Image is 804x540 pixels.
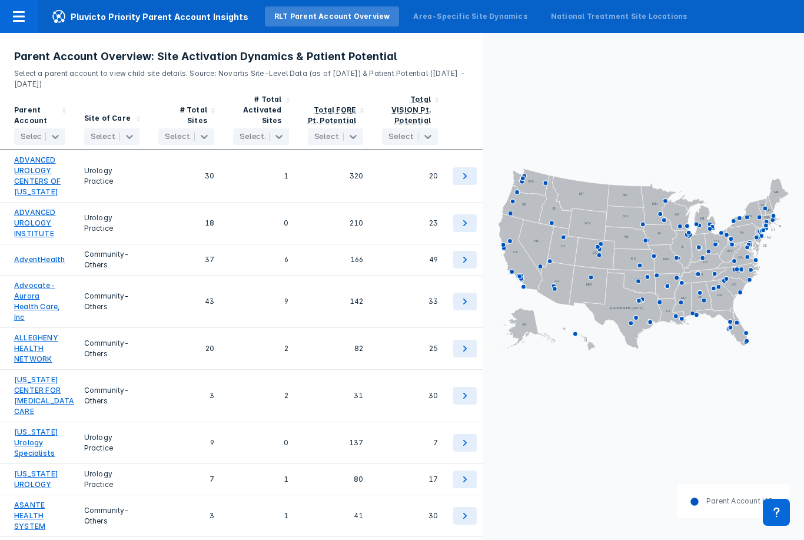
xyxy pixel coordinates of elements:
[158,500,214,532] div: 3
[84,375,140,417] div: Community-Others
[433,438,438,448] div: 7
[14,469,65,490] a: [US_STATE] UROLOGY
[14,333,65,365] a: ALLEGHENY HEALTH NETWORK
[14,105,58,126] div: Parent Account
[14,155,65,197] a: ADVANCED UROLOGY CENTERS OF [US_STATE]
[84,469,140,490] div: Urology Practice
[158,375,214,417] div: 3
[428,474,438,485] div: 17
[350,218,364,228] div: 210
[265,6,399,26] a: RLT Parent Account Overview
[158,333,214,365] div: 20
[14,500,65,532] a: ASANTE HEALTH SYSTEM
[354,390,363,401] div: 31
[404,6,536,26] a: Area-Specific Site Dynamics
[84,113,131,126] div: Site of Care
[14,375,78,417] a: [US_STATE] CENTER FOR [MEDICAL_DATA] CARE
[373,90,447,150] div: Sort
[413,11,527,22] div: Area-Specific Site Dynamics
[354,511,363,521] div: 41
[350,296,364,307] div: 142
[428,390,438,401] div: 30
[149,90,224,150] div: Sort
[391,95,431,125] div: Total VISION Pt. Potential
[233,207,289,239] div: 0
[158,280,214,323] div: 43
[298,90,373,150] div: Sort
[429,343,438,354] div: 25
[233,500,289,532] div: 1
[428,511,438,521] div: 30
[84,500,140,532] div: Community-Others
[763,499,790,526] div: Contact Support
[308,105,357,125] div: Total FORE Pt. Potential
[429,171,438,181] div: 20
[233,155,289,197] div: 1
[233,249,289,270] div: 6
[274,11,390,22] div: RLT Parent Account Overview
[84,280,140,323] div: Community-Others
[428,296,438,307] div: 33
[350,254,364,265] div: 166
[14,280,65,323] a: Advocate-Aurora Health Care, Inc
[233,280,289,323] div: 9
[158,155,214,197] div: 30
[84,427,140,459] div: Urology Practice
[429,218,438,228] div: 23
[14,207,65,239] a: ADVANCED UROLOGY INSTITUTE
[158,105,207,126] div: # Total Sites
[233,94,282,126] div: # Total Activated Sites
[354,343,363,354] div: 82
[14,254,65,265] a: AdventHealth
[158,207,214,239] div: 18
[84,333,140,365] div: Community-Others
[158,469,214,490] div: 7
[233,469,289,490] div: 1
[224,90,298,150] div: Sort
[14,427,65,459] a: [US_STATE] Urology Specialists
[541,6,697,26] a: National Treatment Site Locations
[158,427,214,459] div: 9
[233,333,289,365] div: 2
[350,171,364,181] div: 320
[75,90,149,150] div: Sort
[551,11,687,22] div: National Treatment Site Locations
[233,427,289,459] div: 0
[14,64,469,90] p: Select a parent account to view child site details. Source: Novartis Site-Level Data (as of [DATE...
[233,375,289,417] div: 2
[158,249,214,270] div: 37
[349,438,364,448] div: 137
[699,496,773,506] dd: Parent Account HQ
[14,49,469,64] h3: Parent Account Overview: Site Activation Dynamics & Patient Potential
[38,9,263,24] span: Pluvicto Priority Parent Account Insights
[84,249,140,270] div: Community-Others
[354,474,363,485] div: 80
[429,254,438,265] div: 49
[84,155,140,197] div: Urology Practice
[84,207,140,239] div: Urology Practice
